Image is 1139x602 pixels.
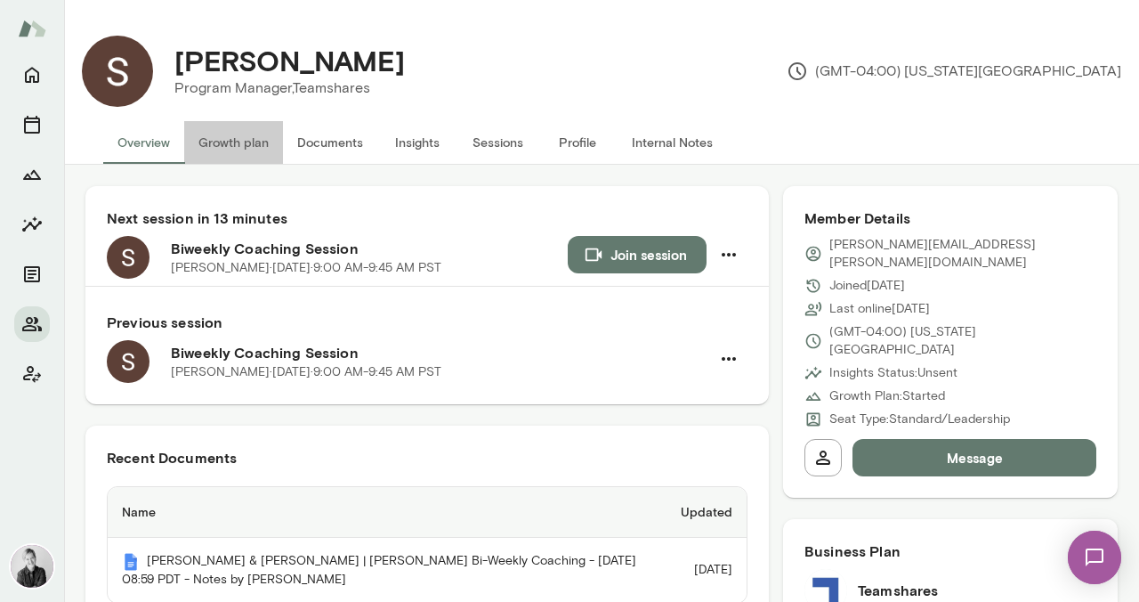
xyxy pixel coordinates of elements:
[829,387,945,405] p: Growth Plan: Started
[14,107,50,142] button: Sessions
[14,356,50,392] button: Client app
[107,447,747,468] h6: Recent Documents
[829,411,1010,428] p: Seat Type: Standard/Leadership
[171,238,568,259] h6: Biweekly Coaching Session
[537,121,618,164] button: Profile
[14,256,50,292] button: Documents
[174,44,405,77] h4: [PERSON_NAME]
[184,121,283,164] button: Growth plan
[852,439,1096,476] button: Message
[171,342,710,363] h6: Biweekly Coaching Session
[804,541,1096,562] h6: Business Plan
[283,121,377,164] button: Documents
[107,207,747,229] h6: Next session in 13 minutes
[11,545,53,588] img: Tré Wright
[457,121,537,164] button: Sessions
[858,580,939,601] h6: Teamshares
[103,121,184,164] button: Overview
[829,236,1096,272] p: [PERSON_NAME][EMAIL_ADDRESS][PERSON_NAME][DOMAIN_NAME]
[107,312,747,333] h6: Previous session
[82,36,153,107] img: Sam Bezilla
[174,77,405,99] p: Program Manager, Teamshares
[787,61,1121,82] p: (GMT-04:00) [US_STATE][GEOGRAPHIC_DATA]
[829,300,930,318] p: Last online [DATE]
[377,121,457,164] button: Insights
[108,487,666,538] th: Name
[568,236,707,273] button: Join session
[14,157,50,192] button: Growth Plan
[829,277,905,295] p: Joined [DATE]
[171,363,441,381] p: [PERSON_NAME] · [DATE] · 9:00 AM-9:45 AM PST
[829,323,1096,359] p: (GMT-04:00) [US_STATE][GEOGRAPHIC_DATA]
[829,364,957,382] p: Insights Status: Unsent
[18,12,46,45] img: Mento
[618,121,727,164] button: Internal Notes
[171,259,441,277] p: [PERSON_NAME] · [DATE] · 9:00 AM-9:45 AM PST
[804,207,1096,229] h6: Member Details
[14,207,50,242] button: Insights
[14,57,50,93] button: Home
[666,487,747,538] th: Updated
[14,306,50,342] button: Members
[122,553,140,571] img: Mento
